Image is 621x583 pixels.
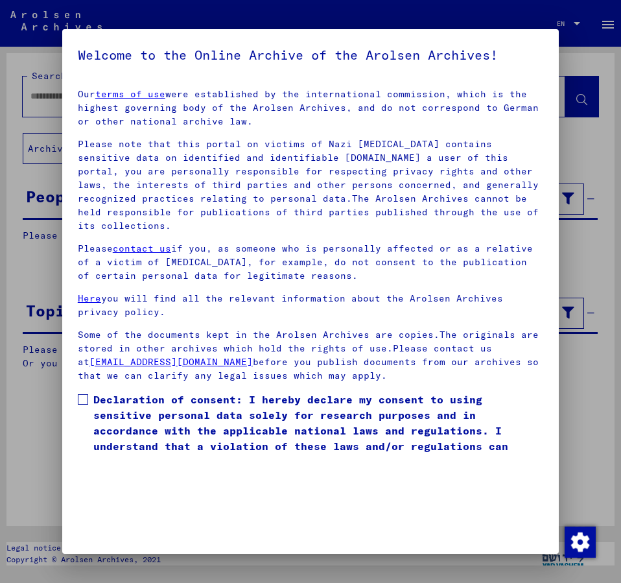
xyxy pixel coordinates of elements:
span: Declaration of consent: I hereby declare my consent to using sensitive personal data solely for r... [93,392,543,470]
p: Our were established by the international commission, which is the highest governing body of the ... [78,88,543,128]
div: Change consent [564,526,595,557]
p: Please if you, as someone who is personally affected or as a relative of a victim of [MEDICAL_DAT... [78,242,543,283]
h5: Welcome to the Online Archive of the Arolsen Archives! [78,45,543,65]
a: Here [78,292,101,304]
img: Change consent [565,527,596,558]
p: Some of the documents kept in the Arolsen Archives are copies.The originals are stored in other a... [78,328,543,383]
p: you will find all the relevant information about the Arolsen Archives privacy policy. [78,292,543,319]
a: terms of use [95,88,165,100]
a: contact us [113,243,171,254]
a: [EMAIL_ADDRESS][DOMAIN_NAME] [89,356,253,368]
p: Please note that this portal on victims of Nazi [MEDICAL_DATA] contains sensitive data on identif... [78,137,543,233]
